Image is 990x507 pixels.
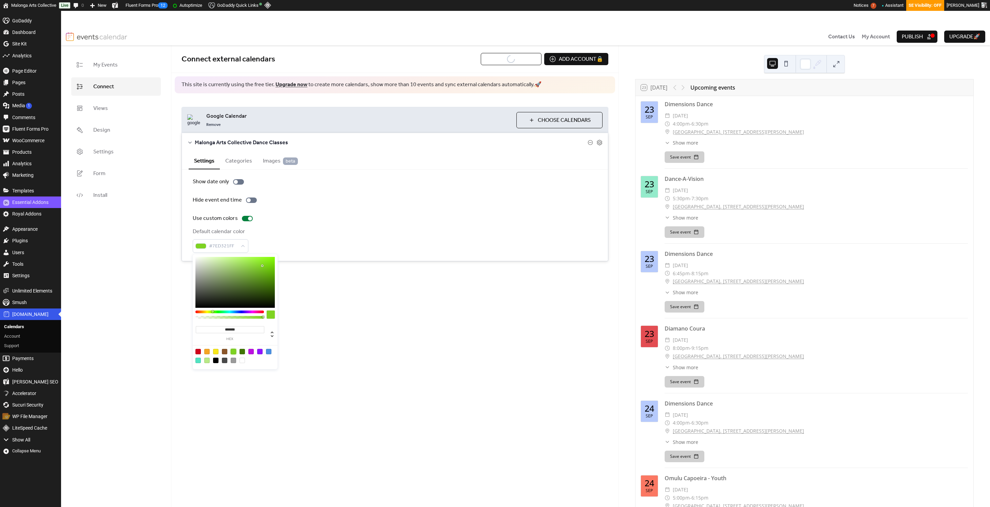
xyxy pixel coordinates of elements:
[944,31,985,43] button: Upgrade🚀
[673,128,804,136] a: [GEOGRAPHIC_DATA], [STREET_ADDRESS][PERSON_NAME]
[690,344,691,352] span: -
[665,203,670,211] div: ​
[71,121,161,139] a: Design
[538,116,591,125] span: Choose Calendars
[665,250,968,258] div: Dimensions Dance
[93,170,106,178] span: Form
[673,186,688,194] span: [DATE]
[897,31,937,43] button: Publish
[665,494,670,502] div: ​
[665,128,670,136] div: ​
[28,104,30,108] span: 1
[220,152,258,169] button: Categories
[258,152,303,169] button: Images beta
[665,474,968,482] div: Omulu Capoeira - Youth
[665,214,670,221] div: ​
[673,194,690,203] span: 5:30pm
[71,56,161,74] a: My Events
[902,33,923,41] span: Publish
[209,242,237,250] span: #7ED321FF
[665,139,670,146] div: ​
[690,269,691,278] span: -
[665,364,670,371] div: ​
[645,255,654,263] div: 23
[646,414,653,418] div: Sep
[665,419,670,427] div: ​
[862,33,890,41] span: My Account
[93,61,118,69] span: My Events
[665,438,670,446] div: ​
[665,214,698,221] button: ​Show more
[673,419,690,427] span: 4:00pm
[673,277,804,285] a: [GEOGRAPHIC_DATA], [STREET_ADDRESS][PERSON_NAME]
[665,376,704,388] button: Save event
[673,364,698,371] span: Show more
[182,81,541,89] span: This site is currently using the free tier. to create more calendars, show more than 10 events an...
[673,352,804,360] a: [GEOGRAPHIC_DATA], [STREET_ADDRESS][PERSON_NAME]
[665,289,670,296] div: ​
[645,330,654,338] div: 23
[71,143,161,161] a: Settings
[673,427,804,435] a: [GEOGRAPHIC_DATA], [STREET_ADDRESS][PERSON_NAME]
[222,358,227,363] div: #4A4A4A
[248,349,254,354] div: #BD10E0
[71,186,161,204] a: Install
[665,194,670,203] div: ​
[193,214,238,223] div: Use custom colors
[673,289,698,296] span: Show more
[240,349,245,354] div: #417505
[189,152,220,169] button: Settings
[828,33,855,41] a: Contact Us
[691,419,708,427] span: 6:30pm
[195,349,201,354] div: #D0021B
[691,269,708,278] span: 8:15pm
[673,139,698,146] span: Show more
[665,336,670,344] div: ​
[646,264,653,269] div: Sep
[665,261,670,269] div: ​
[646,115,653,119] div: Sep
[206,112,511,120] span: Google Calendar
[665,324,968,333] div: Diamano Coura
[71,164,161,183] a: Form
[263,157,298,165] span: Images
[690,120,691,128] span: -
[673,120,690,128] span: 4:00pm
[673,494,690,502] span: 5:00pm
[187,114,201,126] img: google
[673,486,688,494] span: [DATE]
[93,126,110,134] span: Design
[665,289,698,296] button: ​Show more
[690,419,691,427] span: -
[673,261,688,269] span: [DATE]
[690,194,691,203] span: -
[195,337,264,341] label: hex
[93,83,114,91] span: Connect
[193,178,229,186] div: Show date only
[182,52,275,67] span: Connect external calendars
[193,228,247,236] div: Default calendar color
[665,427,670,435] div: ​
[646,339,653,344] div: Sep
[66,32,74,41] img: logo
[673,411,688,419] span: [DATE]
[275,79,307,90] a: Upgrade now
[665,277,670,285] div: ​
[195,358,201,363] div: #50E3C2
[283,157,298,165] span: beta
[266,349,271,354] div: #4A90E2
[673,269,690,278] span: 6:45pm
[240,358,245,363] div: #FFFFFF
[665,226,704,238] button: Save event
[257,349,263,354] div: #9013FE
[665,344,670,352] div: ​
[213,358,218,363] div: #000000
[646,489,653,493] div: Sep
[665,411,670,419] div: ​
[665,301,704,313] button: Save event
[93,191,107,200] span: Install
[516,112,603,128] button: Choose Calendars
[673,336,688,344] span: [DATE]
[645,180,654,188] div: 23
